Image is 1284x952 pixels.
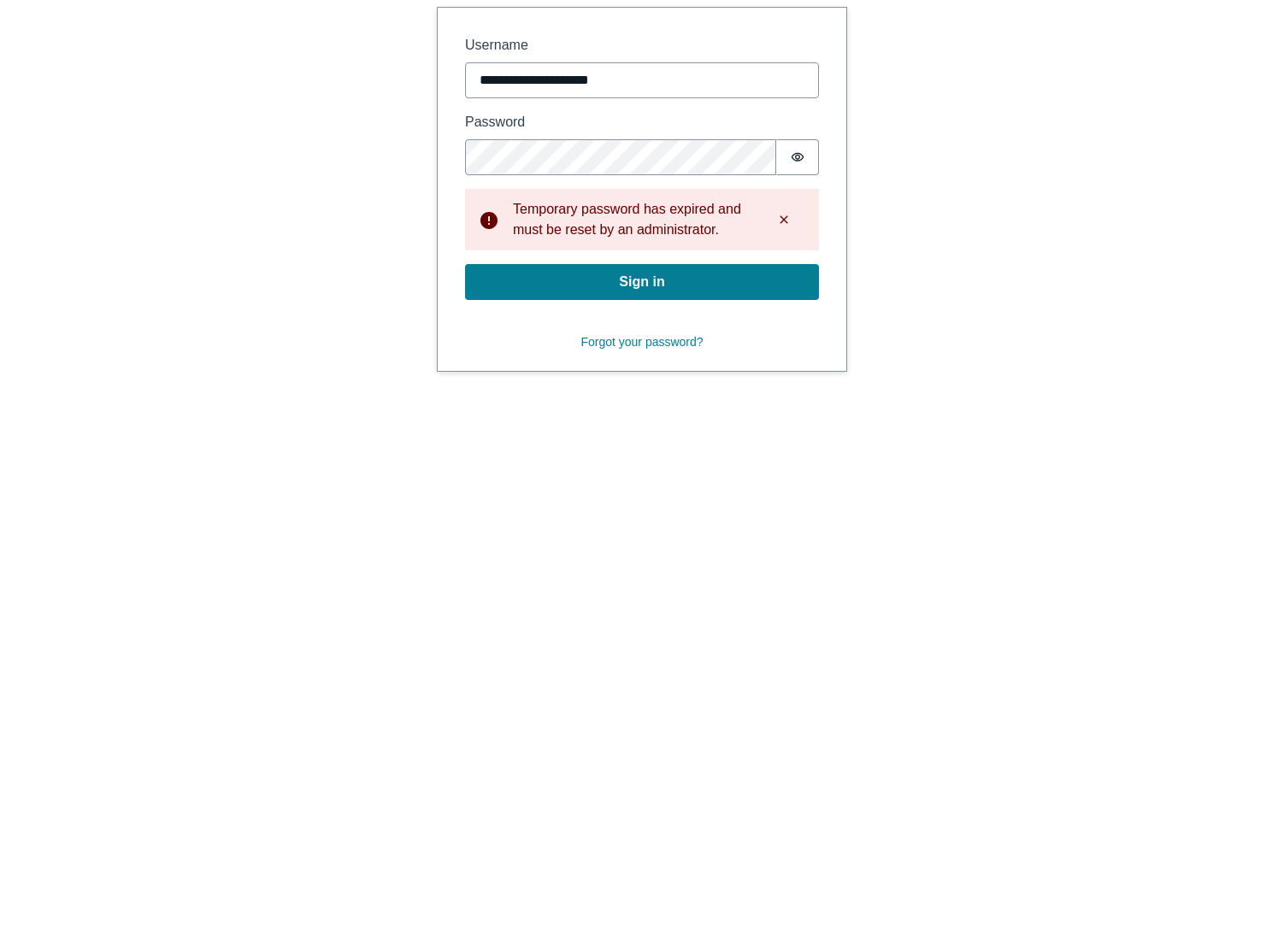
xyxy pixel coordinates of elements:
button: Forgot your password? [569,327,714,357]
label: Password [465,112,819,132]
div: Temporary password has expired and must be reset by an administrator. [513,199,749,240]
label: Username [465,35,819,56]
button: Sign in [465,264,819,300]
button: Show password [776,139,819,175]
button: Dismiss alert [763,205,805,234]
